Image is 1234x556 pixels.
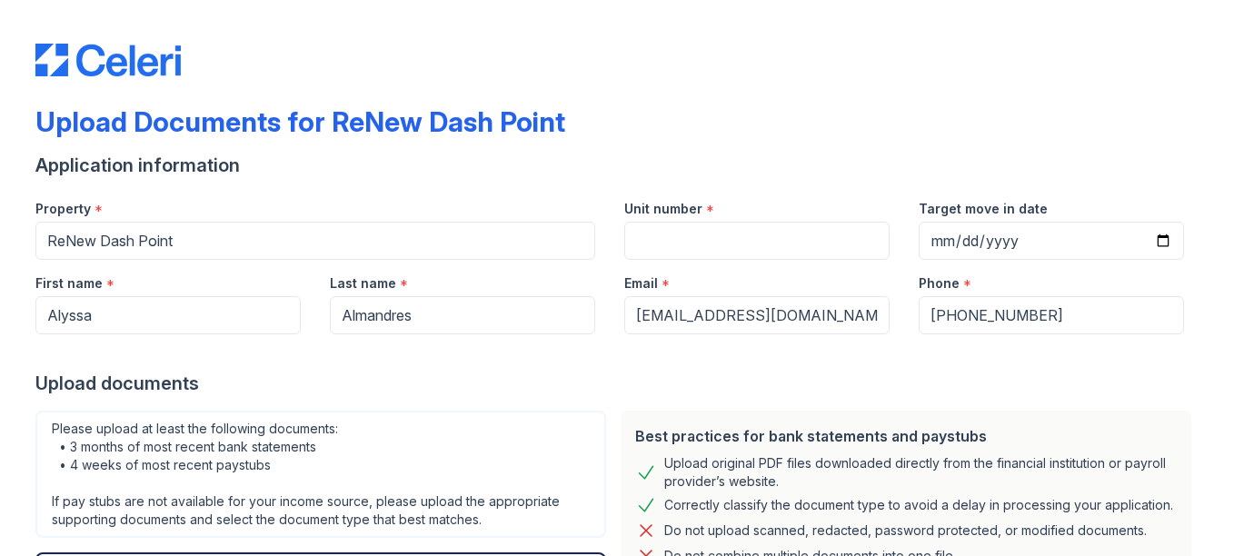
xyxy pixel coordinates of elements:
[35,200,91,218] label: Property
[624,200,702,218] label: Unit number
[35,105,565,138] div: Upload Documents for ReNew Dash Point
[664,520,1147,541] div: Do not upload scanned, redacted, password protected, or modified documents.
[635,425,1177,447] div: Best practices for bank statements and paystubs
[919,200,1048,218] label: Target move in date
[624,274,658,293] label: Email
[35,411,606,538] div: Please upload at least the following documents: • 3 months of most recent bank statements • 4 wee...
[330,274,396,293] label: Last name
[35,371,1199,396] div: Upload documents
[919,274,960,293] label: Phone
[664,454,1177,491] div: Upload original PDF files downloaded directly from the financial institution or payroll provider’...
[664,494,1173,516] div: Correctly classify the document type to avoid a delay in processing your application.
[35,153,1199,178] div: Application information
[35,274,103,293] label: First name
[35,44,181,76] img: CE_Logo_Blue-a8612792a0a2168367f1c8372b55b34899dd931a85d93a1a3d3e32e68fde9ad4.png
